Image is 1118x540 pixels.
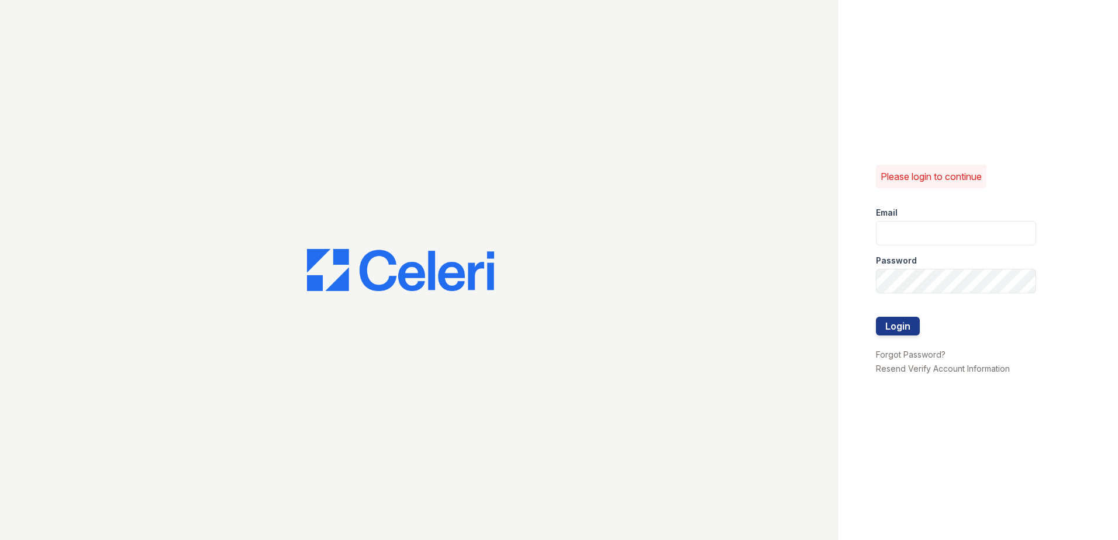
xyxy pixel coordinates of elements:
button: Login [876,317,920,335]
p: Please login to continue [881,169,982,184]
label: Email [876,207,898,219]
a: Resend Verify Account Information [876,364,1010,373]
label: Password [876,255,917,266]
img: CE_Logo_Blue-a8612792a0a2168367f1c8372b55b34899dd931a85d93a1a3d3e32e68fde9ad4.png [307,249,494,291]
a: Forgot Password? [876,349,946,359]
